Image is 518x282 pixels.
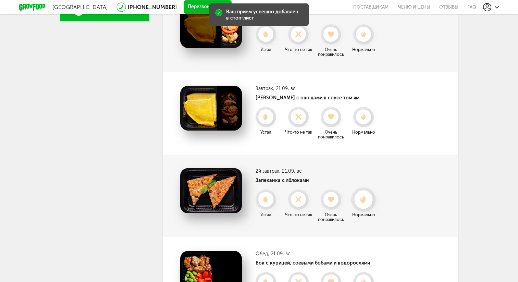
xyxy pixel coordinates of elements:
a: [PHONE_NUMBER] [128,4,177,10]
div: Что-то не так [283,130,314,135]
div: Нормально [348,47,379,52]
h4: Запеканка с яблоками [256,177,379,183]
div: Что-то не так [283,47,314,52]
button: Перезвоните мне [184,0,232,14]
img: Курица с овощами в соусе том ям [180,86,242,131]
div: Очень понравилось [316,130,346,139]
span: , 21.09, вс [279,168,302,174]
h4: Вок с курицей, соевыми бобами и водорослями [256,260,379,266]
img: Запеканка с яблоками [180,168,242,213]
h4: [PERSON_NAME] с овощами в соусе том ям [256,95,379,101]
h4: Блинчики с куркумой [256,12,379,18]
div: Нормально [348,212,379,217]
div: Очень понравилось [316,212,346,222]
span: , 21.09, вс [268,251,291,257]
span: [GEOGRAPHIC_DATA] [52,4,108,10]
span: , 21.09, вс [273,86,296,91]
h3: Завтрак [256,86,379,91]
div: Устал [250,130,281,135]
h3: Обед [256,251,379,257]
div: Что-то не так [283,212,314,217]
h3: 2й завтрак [256,168,379,174]
div: Нормально [348,130,379,135]
div: Очень понравилось [316,47,346,57]
div: Устал [250,47,281,52]
div: Устал [250,212,281,217]
img: Блинчики с куркумой [180,3,242,48]
div: Ваш прием успешно добавлен в стоп-лист [226,9,298,21]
